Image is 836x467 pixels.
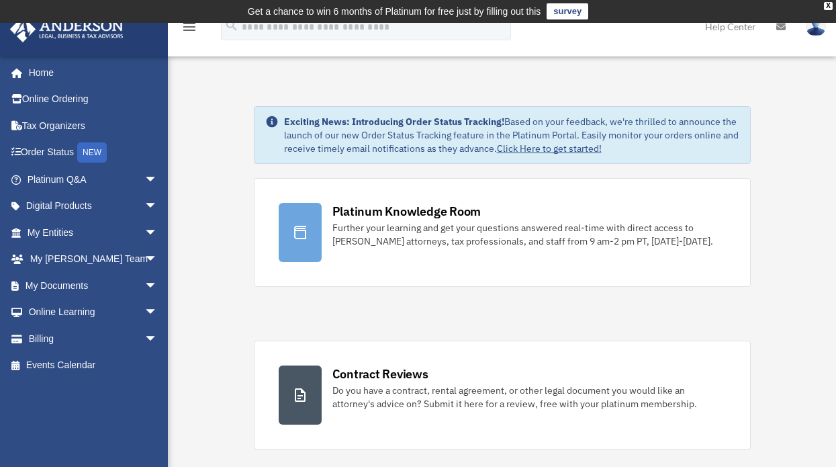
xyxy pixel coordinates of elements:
a: Platinum Q&Aarrow_drop_down [9,166,178,193]
a: menu [181,24,197,35]
a: Digital Productsarrow_drop_down [9,193,178,220]
a: Events Calendar [9,352,178,379]
div: Further your learning and get your questions answered real-time with direct access to [PERSON_NAM... [332,221,726,248]
span: arrow_drop_down [144,219,171,247]
a: survey [547,3,588,19]
span: arrow_drop_down [144,272,171,300]
a: My [PERSON_NAME] Teamarrow_drop_down [9,246,178,273]
a: Order StatusNEW [9,139,178,167]
img: User Pic [806,17,826,36]
a: Online Learningarrow_drop_down [9,299,178,326]
span: arrow_drop_down [144,325,171,353]
div: Contract Reviews [332,366,428,382]
div: NEW [77,142,107,163]
div: Platinum Knowledge Room [332,203,481,220]
div: close [824,2,833,10]
a: My Documentsarrow_drop_down [9,272,178,299]
a: Platinum Knowledge Room Further your learning and get your questions answered real-time with dire... [254,178,751,287]
strong: Exciting News: Introducing Order Status Tracking! [284,116,504,128]
a: Home [9,59,171,86]
a: Click Here to get started! [497,142,602,155]
img: Anderson Advisors Platinum Portal [6,16,128,42]
a: Online Ordering [9,86,178,113]
a: My Entitiesarrow_drop_down [9,219,178,246]
span: arrow_drop_down [144,193,171,220]
span: arrow_drop_down [144,246,171,273]
div: Get a chance to win 6 months of Platinum for free just by filling out this [248,3,541,19]
div: Based on your feedback, we're thrilled to announce the launch of our new Order Status Tracking fe... [284,115,739,155]
span: arrow_drop_down [144,299,171,327]
a: Contract Reviews Do you have a contract, rental agreement, or other legal document you would like... [254,341,751,450]
span: arrow_drop_down [144,166,171,194]
div: Do you have a contract, rental agreement, or other legal document you would like an attorney's ad... [332,384,726,411]
a: Tax Organizers [9,112,178,139]
i: menu [181,19,197,35]
i: search [224,18,239,33]
a: Billingarrow_drop_down [9,325,178,352]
